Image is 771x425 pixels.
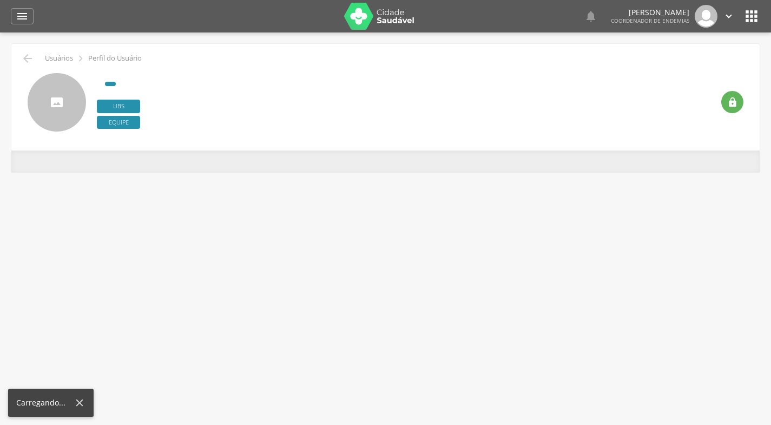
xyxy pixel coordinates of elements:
[16,397,74,408] div: Carregando...
[75,53,87,64] i: 
[723,10,735,22] i: 
[584,10,597,23] i: 
[611,9,689,16] p: [PERSON_NAME]
[88,54,142,63] p: Perfil do Usuário
[11,8,34,24] a: 
[45,54,73,63] p: Usuários
[611,17,689,24] span: Coordenador de Endemias
[97,116,140,129] span: Equipe
[16,10,29,23] i: 
[97,100,140,113] span: Ubs
[727,97,738,108] i: 
[723,5,735,28] a: 
[721,91,743,113] div: Resetar senha
[21,52,34,65] i: Voltar
[743,8,760,25] i: 
[584,5,597,28] a: 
